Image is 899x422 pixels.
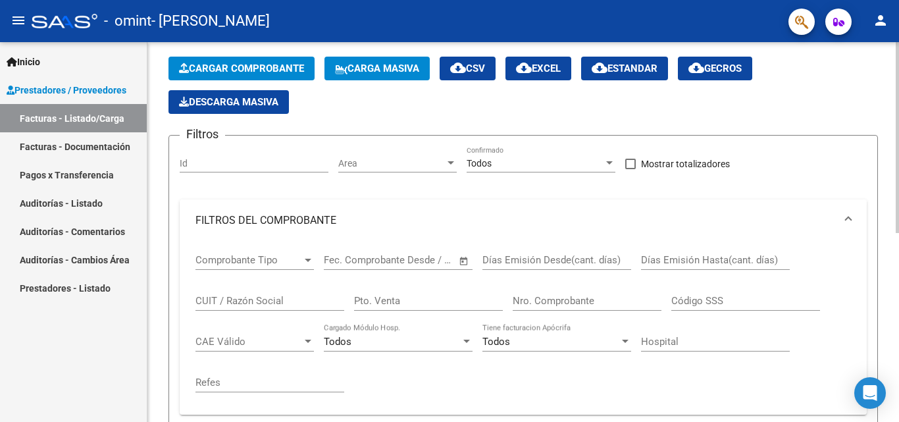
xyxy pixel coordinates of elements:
[678,57,752,80] button: Gecros
[592,60,607,76] mat-icon: cloud_download
[450,63,485,74] span: CSV
[457,253,472,269] button: Open calendar
[516,63,561,74] span: EXCEL
[195,254,302,266] span: Comprobante Tipo
[688,63,742,74] span: Gecros
[873,13,888,28] mat-icon: person
[581,57,668,80] button: Estandar
[450,60,466,76] mat-icon: cloud_download
[179,96,278,108] span: Descarga Masiva
[467,158,492,169] span: Todos
[688,60,704,76] mat-icon: cloud_download
[7,55,40,69] span: Inicio
[641,156,730,172] span: Mostrar totalizadores
[179,63,304,74] span: Cargar Comprobante
[168,90,289,114] button: Descarga Masiva
[180,199,867,242] mat-expansion-panel-header: FILTROS DEL COMPROBANTE
[11,13,26,28] mat-icon: menu
[7,83,126,97] span: Prestadores / Proveedores
[482,336,510,348] span: Todos
[195,336,302,348] span: CAE Válido
[516,60,532,76] mat-icon: cloud_download
[151,7,270,36] span: - [PERSON_NAME]
[324,254,377,266] input: Fecha inicio
[324,57,430,80] button: Carga Masiva
[440,57,496,80] button: CSV
[324,336,351,348] span: Todos
[195,213,835,228] mat-panel-title: FILTROS DEL COMPROBANTE
[592,63,657,74] span: Estandar
[180,125,225,144] h3: Filtros
[335,63,419,74] span: Carga Masiva
[180,242,867,415] div: FILTROS DEL COMPROBANTE
[338,158,445,169] span: Area
[168,90,289,114] app-download-masive: Descarga masiva de comprobantes (adjuntos)
[505,57,571,80] button: EXCEL
[104,7,151,36] span: - omint
[389,254,453,266] input: Fecha fin
[168,57,315,80] button: Cargar Comprobante
[854,377,886,409] div: Open Intercom Messenger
